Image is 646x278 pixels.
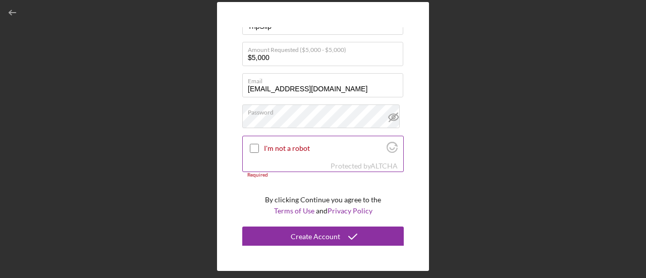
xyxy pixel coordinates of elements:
[291,227,340,247] div: Create Account
[387,146,398,154] a: Visit Altcha.org
[274,206,314,215] a: Terms of Use
[370,161,398,170] a: Visit Altcha.org
[248,105,403,116] label: Password
[242,172,404,178] div: Required
[242,227,404,247] button: Create Account
[264,144,384,152] label: I'm not a robot
[265,194,381,217] p: By clicking Continue you agree to the and
[328,206,372,215] a: Privacy Policy
[331,162,398,170] div: Protected by
[248,74,403,85] label: Email
[248,42,403,53] label: Amount Requested ($5,000 - $5,000)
